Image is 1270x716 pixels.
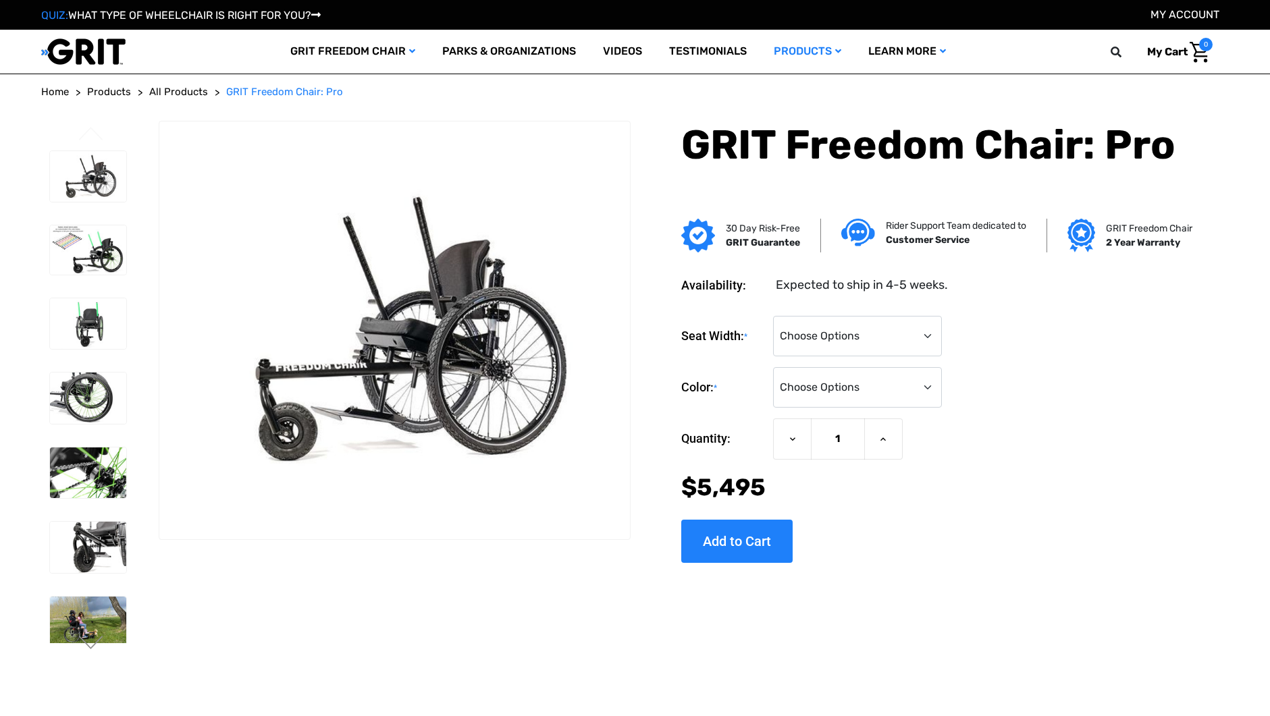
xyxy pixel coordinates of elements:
button: Go to slide 2 of 3 [77,636,105,652]
button: Go to slide 3 of 3 [77,127,105,143]
p: GRIT Freedom Chair [1106,221,1192,236]
span: 0 [1199,38,1213,51]
dd: Expected to ship in 4-5 weeks. [776,276,948,294]
nav: Breadcrumb [41,84,1229,100]
img: Cart [1190,42,1209,63]
a: Products [87,84,131,100]
a: Videos [589,30,656,74]
a: All Products [149,84,208,100]
p: 30 Day Risk-Free [726,221,800,236]
span: Home [41,86,69,98]
label: Seat Width: [681,316,766,357]
img: Customer service [841,219,875,246]
img: GRIT Freedom Chair Pro: the Pro model shown including contoured Invacare Matrx seatback, Spinergy... [159,173,629,487]
a: GRIT Freedom Chair [277,30,429,74]
a: Products [760,30,855,74]
img: GRIT Freedom Chair Pro: side view of Pro model with green lever wraps and spokes on Spinergy whee... [50,225,126,275]
p: Rider Support Team dedicated to [886,219,1026,233]
img: GRIT Freedom Chair Pro: the Pro model shown including contoured Invacare Matrx seatback, Spinergy... [50,151,126,202]
span: QUIZ: [41,9,68,22]
a: GRIT Freedom Chair: Pro [226,84,343,100]
input: Add to Cart [681,520,793,563]
span: All Products [149,86,208,98]
dt: Availability: [681,276,766,294]
a: Home [41,84,69,100]
label: Quantity: [681,418,766,459]
span: Products [87,86,131,98]
h1: GRIT Freedom Chair: Pro [681,121,1188,169]
input: Search [1117,38,1137,66]
strong: Customer Service [886,234,970,246]
a: Account [1150,8,1219,21]
img: GRIT Freedom Chair Pro: close up of one Spinergy wheel with green-colored spokes and upgraded dri... [50,447,126,499]
a: Learn More [855,30,959,74]
label: Color: [681,367,766,408]
img: Grit freedom [1067,219,1095,252]
a: Testimonials [656,30,760,74]
strong: GRIT Guarantee [726,237,800,248]
img: GRIT Freedom Chair: Pro [50,597,126,654]
span: GRIT Freedom Chair: Pro [226,86,343,98]
a: Cart with 0 items [1137,38,1213,66]
a: Parks & Organizations [429,30,589,74]
img: GRIT Freedom Chair Pro: front view of Pro model all terrain wheelchair with green lever wraps and... [50,298,126,350]
img: GRIT All-Terrain Wheelchair and Mobility Equipment [41,38,126,65]
img: GRIT Freedom Chair Pro: close up side view of Pro off road wheelchair model highlighting custom c... [50,373,126,424]
img: GRIT Freedom Chair Pro: close up of front reinforced, tubular front fork and mountainboard wheel ... [50,522,126,573]
a: QUIZ:WHAT TYPE OF WHEELCHAIR IS RIGHT FOR YOU? [41,9,321,22]
span: $5,495 [681,473,766,501]
img: GRIT Guarantee [681,219,715,252]
strong: 2 Year Warranty [1106,237,1180,248]
span: My Cart [1147,45,1188,58]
